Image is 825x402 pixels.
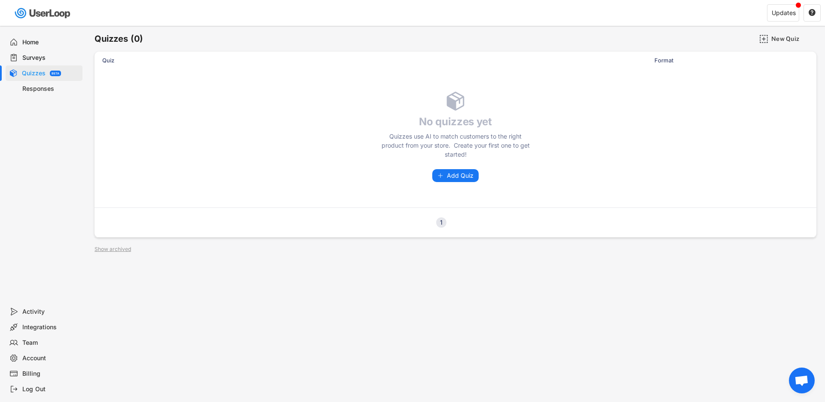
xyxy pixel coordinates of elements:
div: Show archived [95,247,131,252]
div: Home [22,38,79,46]
span: Add Quiz [447,173,474,179]
img: AddMajor.svg [759,34,768,43]
img: userloop-logo-01.svg [13,4,73,22]
div: Activity [22,308,79,316]
div: Billing [22,370,79,378]
div: Integrations [22,323,79,331]
div: Log Out [22,385,79,393]
div: BETA [52,72,59,75]
div: New Quiz [771,35,814,43]
div: Responses [22,85,79,93]
button:  [808,9,816,17]
div: Ouvrir le chat [789,368,815,393]
div: Team [22,339,79,347]
div: Surveys [22,54,79,62]
div: Updates [772,10,796,16]
text:  [809,9,816,16]
h4: No quizzes yet [378,115,533,128]
div: Account [22,354,79,362]
div: Quiz [102,56,649,64]
h6: Quizzes (0) [95,33,143,45]
div: 1 [436,220,446,226]
div: Quizzes use AI to match customers to the right product from your store. Create your first one to ... [378,132,533,159]
div: Quizzes [22,69,46,77]
div: Format [654,56,740,64]
button: Add Quiz [432,169,479,182]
